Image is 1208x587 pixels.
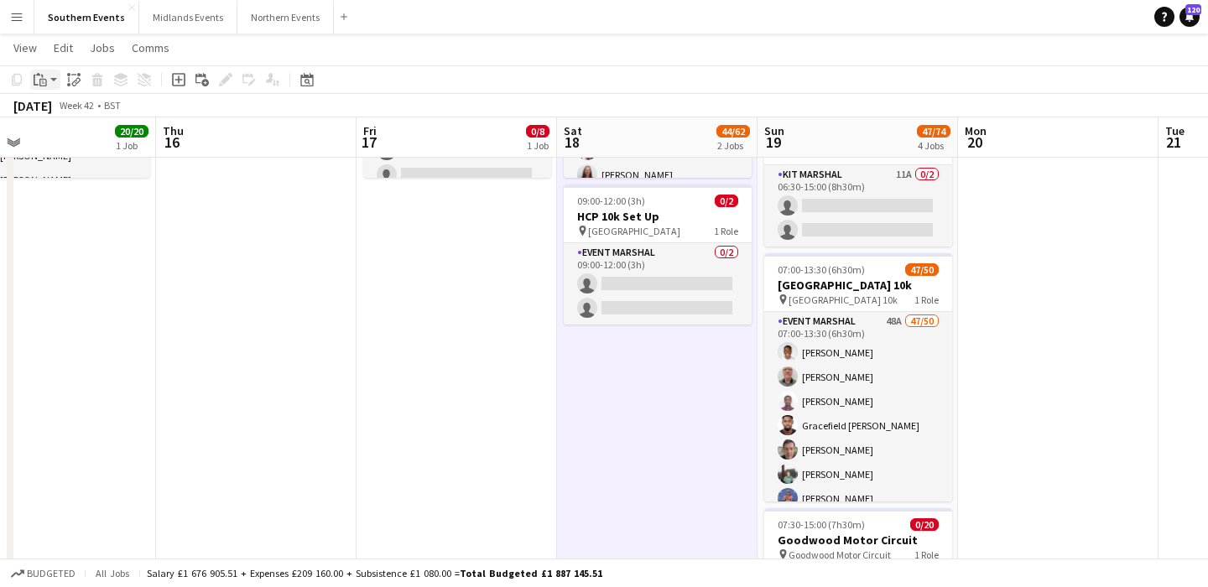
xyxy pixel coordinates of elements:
span: 19 [762,132,784,152]
span: Thu [163,123,184,138]
a: Jobs [83,37,122,59]
div: BST [104,99,121,112]
span: 21 [1163,132,1185,152]
h3: [GEOGRAPHIC_DATA] 10k [764,278,952,293]
app-card-role: Kit Marshal11A0/206:30-15:00 (8h30m) [764,165,952,247]
h3: HCP 10k Set Up [564,209,752,224]
a: View [7,37,44,59]
app-card-role: Event Marshal0/209:00-12:00 (3h) [564,243,752,325]
button: Budgeted [8,564,78,583]
span: Budgeted [27,568,75,579]
span: 07:30-15:00 (7h30m) [778,518,865,531]
span: 47/50 [905,263,939,276]
span: [GEOGRAPHIC_DATA] 10k [789,293,898,306]
div: 2 Jobs [717,139,749,152]
span: Jobs [90,40,115,55]
span: 0/8 [526,125,549,138]
div: 1 Job [116,139,148,152]
span: 09:00-12:00 (3h) [577,195,645,207]
span: Sat [564,123,582,138]
a: Edit [47,37,80,59]
span: All jobs [92,567,133,579]
button: Northern Events [237,1,334,34]
div: [DATE] [13,97,52,114]
span: Edit [54,40,73,55]
span: 0/20 [910,518,939,531]
span: 44/62 [716,125,750,138]
span: 1 Role [914,293,939,306]
div: 4 Jobs [918,139,950,152]
div: 1 Job [527,139,549,152]
button: Southern Events [34,1,139,34]
span: Total Budgeted £1 887 145.51 [460,567,602,579]
span: [GEOGRAPHIC_DATA] [588,225,680,237]
span: 1 Role [914,548,939,561]
span: 47/74 [917,125,950,138]
span: Mon [965,123,987,138]
app-job-card: 09:00-12:00 (3h)0/2HCP 10k Set Up [GEOGRAPHIC_DATA]1 RoleEvent Marshal0/209:00-12:00 (3h) [564,184,752,325]
div: Salary £1 676 905.51 + Expenses £209 160.00 + Subsistence £1 080.00 = [147,567,602,579]
span: 16 [160,132,184,152]
span: Tue [1165,123,1185,138]
a: 120 [1179,7,1200,27]
span: Goodwood Motor Circuit [789,548,891,561]
span: 07:00-13:30 (6h30m) [778,263,865,276]
span: 120 [1185,4,1201,15]
span: 0/2 [715,195,738,207]
span: Week 42 [55,99,97,112]
span: Comms [132,40,169,55]
span: 20/20 [115,125,148,138]
span: Fri [363,123,377,138]
app-job-card: 07:00-13:30 (6h30m)47/50[GEOGRAPHIC_DATA] 10k [GEOGRAPHIC_DATA] 10k1 RoleEvent Marshal48A47/5007:... [764,253,952,501]
a: Comms [125,37,176,59]
span: 18 [561,132,582,152]
span: 17 [361,132,377,152]
span: 1 Role [714,225,738,237]
button: Midlands Events [139,1,237,34]
app-job-card: 06:30-15:00 (8h30m)0/2RT Kit Assistant - Goodwood Motor Circuit Goodwood Motor Circuit1 RoleKit M... [764,91,952,247]
h3: Goodwood Motor Circuit [764,532,952,548]
span: View [13,40,37,55]
span: Sun [764,123,784,138]
span: 20 [962,132,987,152]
